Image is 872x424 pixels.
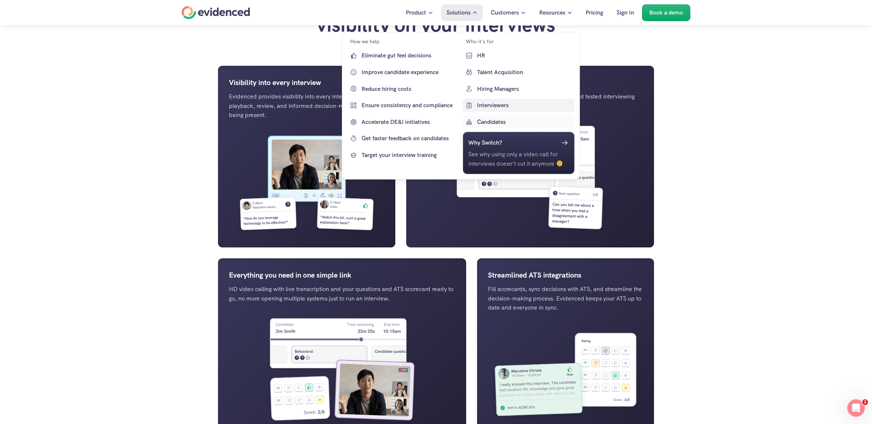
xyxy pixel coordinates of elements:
[229,131,384,237] img: ""
[463,49,574,62] a: HR
[611,4,639,21] a: Sign In
[477,68,573,77] p: Talent Acquisition
[477,117,573,127] p: Candidates
[463,132,574,174] a: Why Switch?See why using only a video call for interviews doesn’t cut it anymore 🫠
[229,284,455,303] p: HD video calling with live transcription and your questions and ATS scorecard ready to go, no mor...
[847,399,865,417] iframe: Intercom live chat
[347,66,459,79] a: Improve candidate experience
[468,138,502,148] h6: Why Switch?
[347,99,459,112] a: Ensure consistency and compliance
[347,49,459,62] a: Eliminate gut feel decisions
[580,4,609,21] a: Pricing
[417,121,643,237] img: ""
[347,82,459,95] a: Reduce hiring costs
[617,8,634,17] p: Sign In
[468,150,569,168] p: See why using only a video call for interviews doesn’t cut it anymore 🫠
[347,149,459,162] a: Target your interview training
[406,66,654,247] a: Best in class interviewing templatesImport your existing template or leverage Evidenced's tried a...
[362,134,457,143] p: Get faster feedback on candidates
[465,37,493,45] p: Who it's for
[477,84,573,93] p: Hiring Managers
[362,51,457,60] p: Eliminate gut feel decisions
[229,92,384,120] p: Evidenced provides visibility into every interview, enabling playback, review, and informed decis...
[406,8,426,17] p: Product
[182,6,250,19] a: Home
[447,8,471,17] p: Solutions
[477,51,573,60] p: HR
[350,37,379,45] p: How we help
[539,8,565,17] p: Resources
[463,82,574,95] a: Hiring Managers
[362,84,457,93] p: Reduce hiring costs
[362,117,457,127] p: Accelerate DE&I initiatives
[488,284,643,312] p: Fill scorecards, sync decisions with ATS, and streamline the decision-making process. Evidenced k...
[463,116,574,129] a: Candidates
[347,132,459,145] a: Get faster feedback on candidates
[649,8,683,17] p: Book a demo
[347,116,459,129] a: Accelerate DE&I initiatives
[642,4,690,21] a: Book a demo
[491,8,519,17] p: Customers
[463,66,574,79] a: Talent Acquisition
[229,77,384,88] p: Visibility into every interview
[229,269,455,281] p: Everything you need in one simple link
[218,66,395,247] a: Visibility into every interviewEvidenced provides visibility into every interview, enabling playb...
[463,99,574,112] a: Interviewers
[488,269,643,281] p: Streamlined ATS integrations
[362,150,457,160] p: Target your interview training
[362,101,457,110] p: Ensure consistency and compliance
[362,68,457,77] p: Improve candidate experience
[862,399,868,405] span: 2
[586,8,603,17] p: Pricing
[477,101,573,110] p: Interviewers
